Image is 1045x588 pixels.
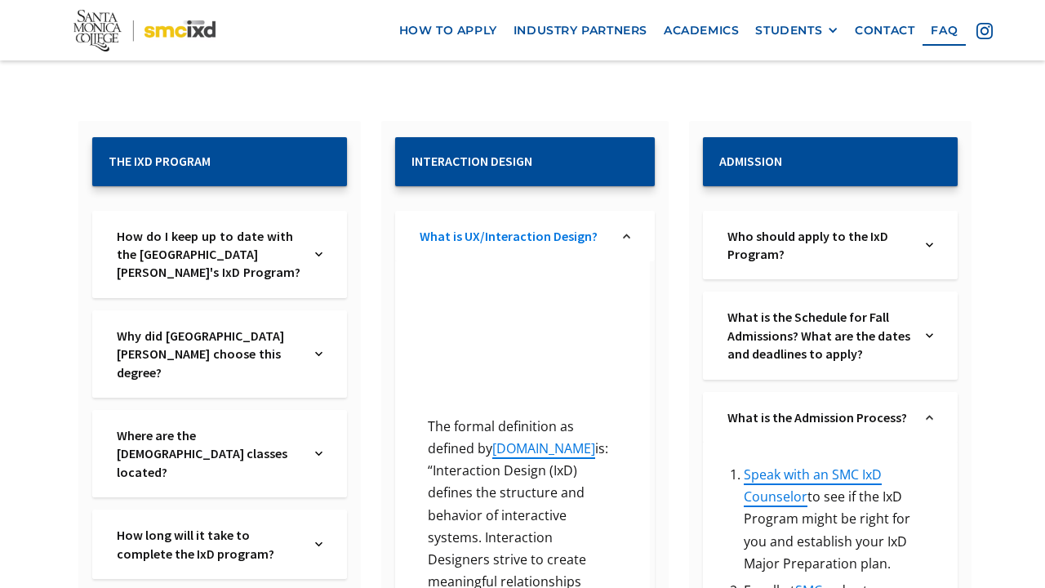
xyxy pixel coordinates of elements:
div: STUDENTS [755,24,822,38]
h2: Interaction Design [411,154,638,169]
img: icon - instagram [976,23,993,39]
p: ‍ [420,394,625,416]
a: How do I keep up to date with the [GEOGRAPHIC_DATA][PERSON_NAME]'s IxD Program? [117,227,302,282]
a: What is the Admission Process? [727,408,913,426]
a: industry partners [505,16,656,46]
h2: Admission [719,154,941,169]
a: What is UX/Interaction Design? [420,227,609,245]
a: [DOMAIN_NAME] [492,439,595,459]
a: Academics [656,16,747,46]
a: Where are the [DEMOGRAPHIC_DATA] classes located? [117,426,302,481]
li: to see if the IxD Program might be right for you and establish your IxD Major Preparation plan. [744,464,933,575]
a: What is the Schedule for Fall Admissions? What are the dates and deadlines to apply? [727,308,913,363]
div: STUDENTS [755,24,838,38]
a: Speak with an SMC IxD Counselor [744,465,882,507]
a: faq [923,16,966,46]
a: how to apply [391,16,505,46]
a: Who should apply to the IxD Program? [727,227,913,264]
a: Why did [GEOGRAPHIC_DATA][PERSON_NAME] choose this degree? [117,327,302,381]
h2: The IxD Program [109,154,331,169]
a: contact [847,16,923,46]
a: How long will it take to complete the IxD program? [117,526,302,563]
img: Santa Monica College - SMC IxD logo [73,10,216,51]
